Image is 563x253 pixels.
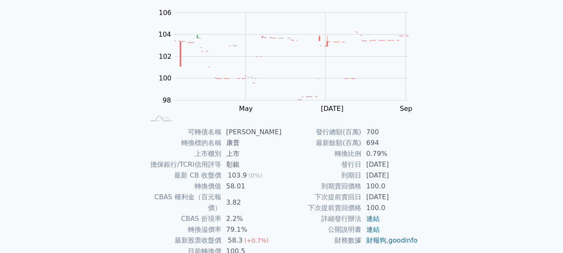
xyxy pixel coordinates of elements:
[282,170,361,181] td: 到期日
[239,105,253,113] tspan: May
[221,181,282,192] td: 58.01
[145,181,221,192] td: 轉換價值
[145,213,221,224] td: CBAS 折現率
[221,192,282,213] td: 3.82
[145,170,221,181] td: 最新 CB 收盤價
[361,170,418,181] td: [DATE]
[321,105,343,113] tspan: [DATE]
[282,192,361,203] td: 下次提前賣回日
[361,138,418,148] td: 694
[361,181,418,192] td: 100.0
[158,30,171,38] tspan: 104
[366,215,380,223] a: 連結
[163,96,171,104] tspan: 98
[145,192,221,213] td: CBAS 權利金（百元報價）
[361,127,418,138] td: 700
[159,53,172,60] tspan: 102
[282,127,361,138] td: 發行總額(百萬)
[282,224,361,235] td: 公開說明書
[145,148,221,159] td: 上市櫃別
[244,237,268,244] span: (+0.7%)
[145,138,221,148] td: 轉換標的名稱
[361,203,418,213] td: 100.0
[282,181,361,192] td: 到期賣回價格
[388,236,418,244] a: goodinfo
[282,148,361,159] td: 轉換比例
[282,213,361,224] td: 詳細發行辦法
[226,170,249,181] div: 103.9
[226,235,245,246] div: 58.3
[361,235,418,246] td: ,
[400,105,412,113] tspan: Sep
[221,127,282,138] td: [PERSON_NAME]
[145,127,221,138] td: 可轉債名稱
[145,224,221,235] td: 轉換溢價率
[221,213,282,224] td: 2.2%
[521,213,563,253] div: 聊天小工具
[248,172,262,179] span: (0%)
[282,235,361,246] td: 財務數據
[282,159,361,170] td: 發行日
[221,159,282,170] td: 彰銀
[361,148,418,159] td: 0.79%
[145,159,221,170] td: 擔保銀行/TCRI信用評等
[159,9,172,17] tspan: 106
[154,9,421,113] g: Chart
[361,159,418,170] td: [DATE]
[282,138,361,148] td: 最新餘額(百萬)
[221,138,282,148] td: 康普
[366,225,380,233] a: 連結
[221,224,282,235] td: 79.1%
[221,148,282,159] td: 上市
[521,213,563,253] iframe: Chat Widget
[159,74,172,82] tspan: 100
[282,203,361,213] td: 下次提前賣回價格
[145,235,221,246] td: 最新股票收盤價
[366,236,386,244] a: 財報狗
[361,192,418,203] td: [DATE]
